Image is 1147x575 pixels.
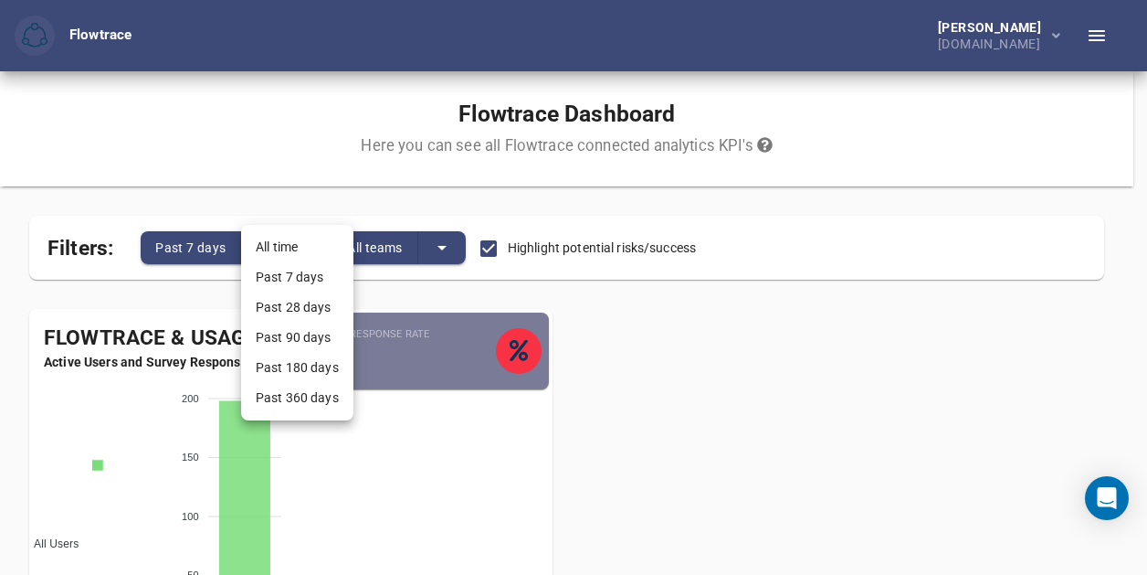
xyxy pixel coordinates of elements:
li: All time [241,232,353,262]
div: Open Intercom Messenger [1085,476,1129,520]
li: Past 7 days [241,262,353,293]
li: Past 360 days [241,383,353,413]
li: Past 28 days [241,293,353,323]
li: Past 90 days [241,323,353,353]
li: Past 180 days [241,353,353,383]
